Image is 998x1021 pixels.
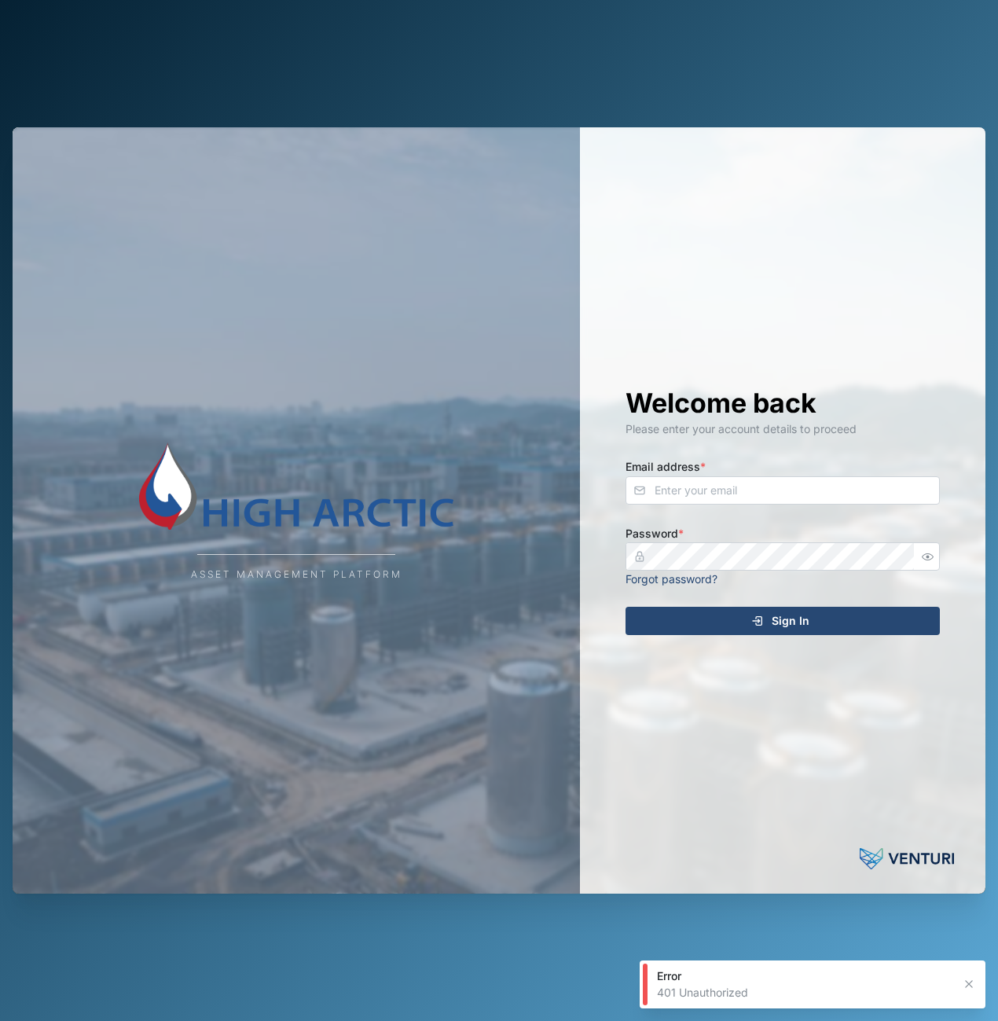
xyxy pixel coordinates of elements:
label: Password [626,525,684,542]
button: Sign In [626,607,940,635]
div: Please enter your account details to proceed [626,421,940,438]
input: Enter your email [626,476,940,505]
label: Email address [626,458,706,476]
img: Venturi [860,843,954,875]
div: 401 Unauthorized [657,985,952,1001]
div: Asset Management Platform [191,567,402,582]
a: Forgot password? [626,572,717,586]
span: Sign In [772,608,809,634]
div: Error [657,968,952,984]
img: Company Logo [139,439,453,534]
h1: Welcome back [626,386,940,421]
